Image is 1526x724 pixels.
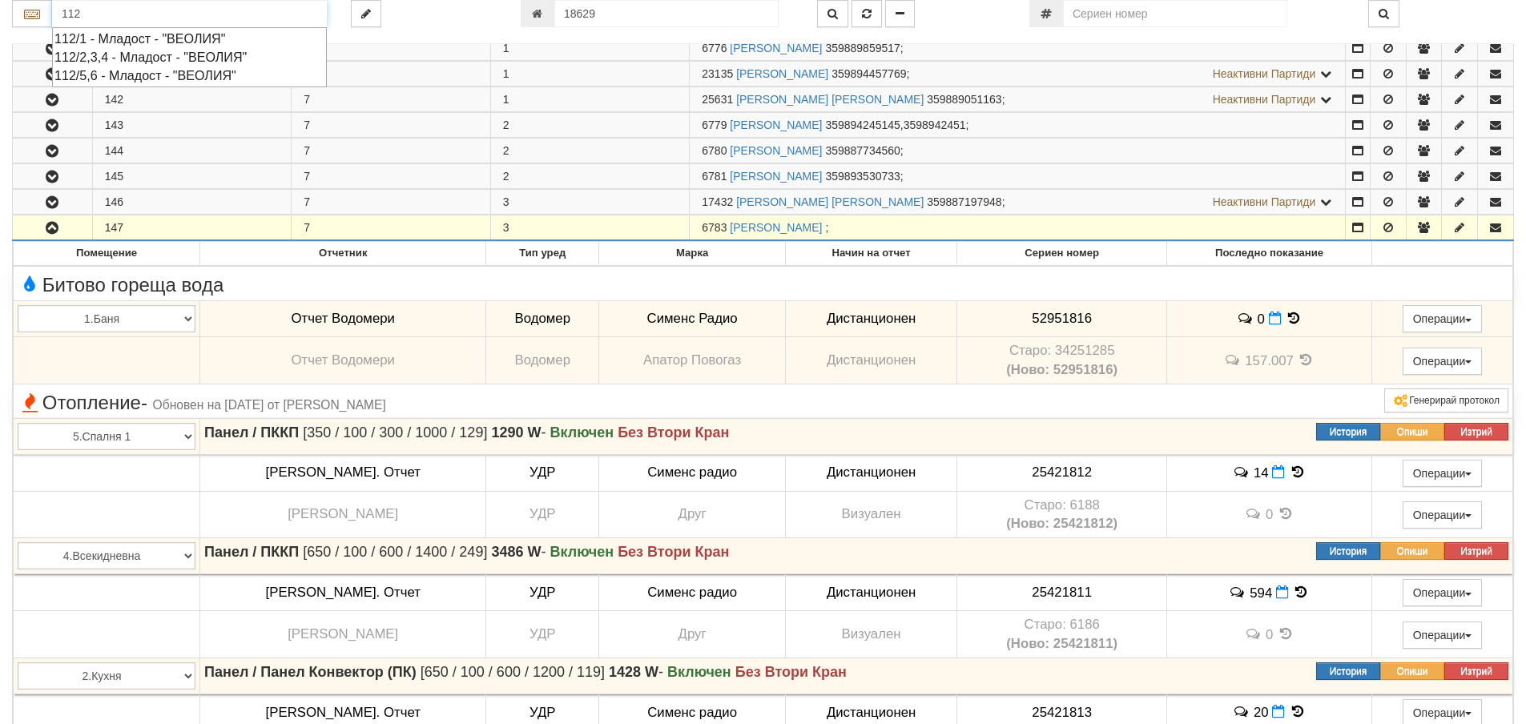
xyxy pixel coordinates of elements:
span: 0 [1258,311,1265,326]
a: [PERSON_NAME] [730,119,822,131]
td: Водомер [486,337,599,384]
td: 147 [92,215,292,241]
button: Операции [1403,501,1483,529]
strong: Включен [550,424,614,440]
span: [350 / 100 / 300 / 1000 / 129] [303,424,487,440]
span: [PERSON_NAME] [288,506,398,521]
a: [PERSON_NAME] [PERSON_NAME] [736,93,924,106]
span: - [609,664,663,680]
span: История на показанията [1285,311,1303,326]
span: История на забележките [1236,311,1257,326]
span: История на показанията [1277,626,1294,642]
button: Изтрий [1444,542,1508,560]
button: Операции [1403,621,1483,649]
td: Друг [599,611,786,658]
span: - [491,424,546,440]
b: (Ново: 25421812) [1006,516,1117,531]
strong: Без Втори Кран [735,664,847,680]
button: Опиши [1380,542,1444,560]
strong: 1428 W [609,664,658,680]
div: 112/1 - Младост - "ВЕОЛИЯ" [54,30,324,48]
span: 0 [1266,507,1273,522]
td: Дистанционен [786,574,957,611]
td: 7 [292,215,491,241]
span: 14 [1254,465,1269,480]
th: Отчетник [200,242,486,266]
span: 0 [1266,627,1273,642]
td: 7 [292,164,491,189]
td: 7 [292,190,491,215]
td: УДР [486,574,599,611]
span: 2 [503,170,509,183]
td: 142 [92,87,292,112]
span: История на показанията [1289,465,1307,480]
span: История на показанията [1293,585,1311,600]
td: ; [690,190,1346,215]
span: 1 [503,67,509,80]
button: История [1316,662,1380,680]
span: 359893530733 [825,170,900,183]
td: 144 [92,139,292,163]
span: [PERSON_NAME]. Отчет [266,465,421,480]
strong: Без Втори Кран [618,544,729,560]
i: Нов Отчет към 31/08/2025 [1272,705,1285,718]
td: ; [690,35,1346,61]
span: 1 [503,93,509,106]
span: - [141,392,147,413]
strong: Включен [550,544,614,560]
span: 1 [503,42,509,54]
td: УДР [486,611,599,658]
span: История на показанията [1289,704,1307,719]
div: 112/5,6 - Младост - "ВЕОЛИЯ" [54,66,324,85]
span: [650 / 100 / 600 / 1200 / 119] [421,664,605,680]
th: Последно показание [1167,242,1372,266]
button: Операции [1403,579,1483,606]
span: Партида № [702,93,733,106]
td: ; [690,139,1346,163]
td: 145 [92,164,292,189]
td: 7 [292,35,491,61]
i: Нов Отчет към 31/08/2025 [1276,585,1289,599]
span: [PERSON_NAME] [288,626,398,642]
a: [PERSON_NAME] [730,170,822,183]
span: Битово гореща вода [18,275,223,296]
strong: 3486 W [491,544,541,560]
span: 359894457769 [831,67,906,80]
td: Сименс радио [599,574,786,611]
th: Марка [599,242,786,266]
td: Устройство със сериен номер 34251285 беше подменено от устройство със сериен номер 52951816 [957,337,1167,384]
span: История на забележките [1245,506,1266,521]
div: 112/2,3,4 - Младост - "ВЕОЛИЯ" [54,48,324,66]
span: [650 / 100 / 600 / 1400 / 249] [303,544,487,560]
strong: Панел / ПККП [204,424,299,440]
i: Нов Отчет към 31/08/2025 [1272,465,1285,479]
span: Партида № [702,170,727,183]
span: 359887734560 [825,144,900,157]
span: Отчет Водомери [291,311,394,326]
button: История [1316,542,1380,560]
button: Генерирай протокол [1384,388,1508,412]
th: Сериен номер [957,242,1167,266]
td: Визуален [786,491,957,538]
span: 20 [1254,705,1269,720]
th: Тип уред [486,242,599,266]
span: Неактивни Партиди [1213,67,1316,80]
span: История на забележките [1245,626,1266,642]
a: [PERSON_NAME] [730,42,822,54]
td: 7 [292,62,491,86]
td: Визуален [786,611,957,658]
th: Помещение [14,242,200,266]
button: Опиши [1380,423,1444,440]
span: 2 [503,144,509,157]
span: История на показанията [1298,352,1315,368]
td: Сименс радио [599,454,786,491]
span: Партида № [702,221,727,234]
td: ; [690,87,1346,112]
span: 594 [1250,585,1272,600]
span: Партида № [702,119,727,131]
span: 359894245145,3598942451 [825,119,965,131]
a: [PERSON_NAME] [730,221,822,234]
span: 3 [503,221,509,234]
strong: Панел / Панел Конвектор (ПК) [204,664,417,680]
td: Дистанционен [786,454,957,491]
